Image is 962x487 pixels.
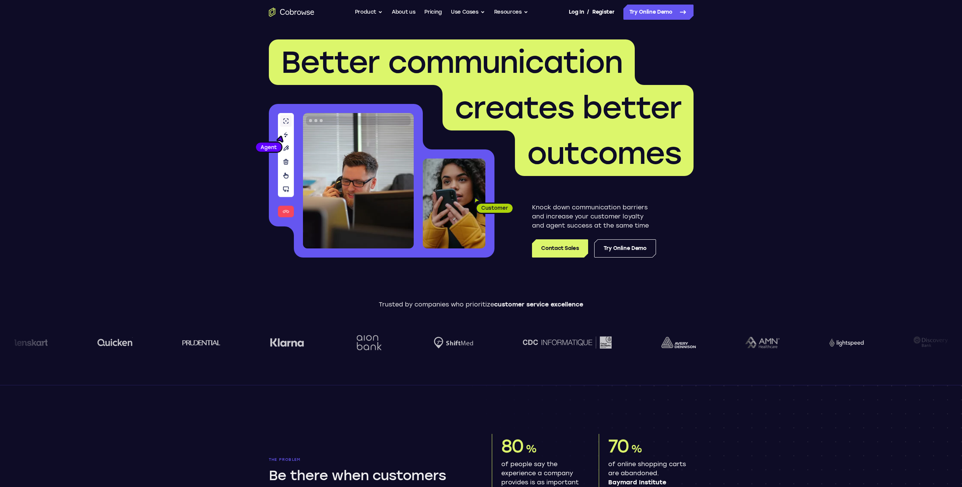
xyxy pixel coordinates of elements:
[587,8,589,17] span: /
[608,435,629,457] span: 70
[392,5,415,20] a: About us
[569,5,584,20] a: Log In
[451,5,485,20] button: Use Cases
[155,339,194,346] img: prudential
[527,135,681,171] span: outcomes
[592,5,614,20] a: Register
[802,338,837,346] img: Lightspeed
[608,460,687,487] p: of online shopping carts are abandoned.
[269,457,471,462] p: The problem
[608,478,687,487] span: Baymard Institute
[494,301,583,308] span: customer service excellence
[303,113,414,248] img: A customer support agent talking on the phone
[501,435,524,457] span: 80
[281,44,623,80] span: Better communication
[269,8,314,17] a: Go to the home page
[355,5,383,20] button: Product
[423,159,485,248] img: A customer holding their phone
[243,338,278,347] img: Klarna
[634,337,669,348] img: avery-dennison
[719,337,753,349] img: AMN Healthcare
[455,90,681,126] span: creates better
[532,203,656,230] p: Knock down communication barriers and increase your customer loyalty and agent success at the sam...
[594,239,656,258] a: Try Online Demo
[526,442,537,455] span: %
[494,5,528,20] button: Resources
[532,239,588,258] a: Contact Sales
[623,5,694,20] a: Try Online Demo
[71,336,106,348] img: quicken
[496,336,585,348] img: CDC Informatique
[407,337,447,349] img: Shiftmed
[327,327,358,358] img: Aion Bank
[424,5,442,20] a: Pricing
[631,442,642,455] span: %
